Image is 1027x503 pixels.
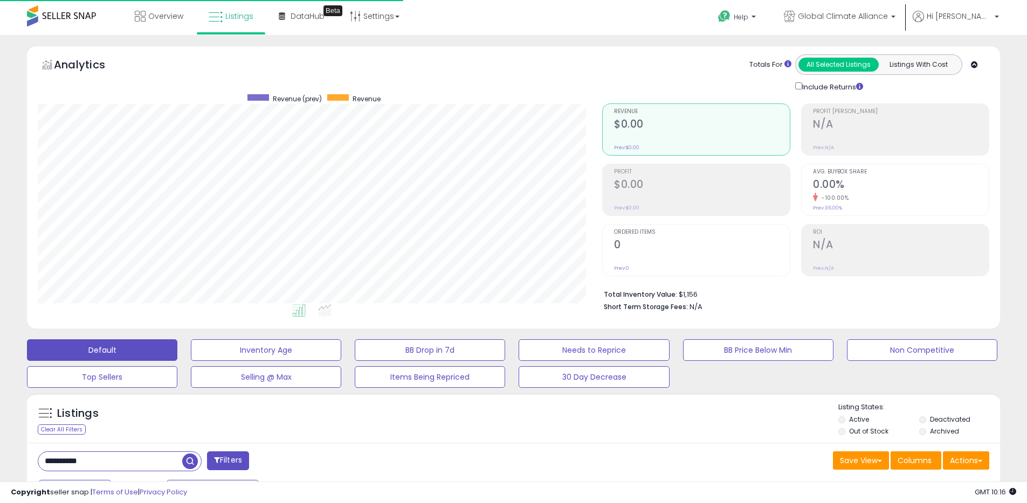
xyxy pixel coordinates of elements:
b: Short Term Storage Fees: [604,302,688,311]
h5: Listings [57,406,99,421]
i: Get Help [718,10,731,23]
span: ROI [813,229,989,235]
h5: Analytics [54,57,126,75]
span: Avg. Buybox Share [813,169,989,175]
button: Sep-04 - Sep-10 [167,480,259,498]
label: Deactivated [930,415,970,424]
button: BB Price Below Min [683,339,833,361]
div: seller snap | | [11,487,187,498]
span: Help [734,12,748,22]
label: Archived [930,427,959,436]
div: Include Returns [787,80,876,93]
span: Profit [PERSON_NAME] [813,109,989,115]
span: Profit [614,169,790,175]
span: N/A [690,302,702,312]
button: Listings With Cost [878,58,959,72]
h2: N/A [813,239,989,253]
b: Total Inventory Value: [604,290,677,299]
h2: 0.00% [813,178,989,193]
button: Items Being Repriced [355,366,505,388]
button: Save View [833,451,889,470]
span: Hi [PERSON_NAME] [927,11,991,22]
div: Tooltip anchor [323,5,342,16]
small: -100.00% [818,194,849,202]
span: Revenue [353,94,381,103]
span: Listings [225,11,253,22]
span: 2025-09-18 10:16 GMT [975,487,1016,497]
button: Inventory Age [191,339,341,361]
button: 30 Day Decrease [519,366,669,388]
button: BB Drop in 7d [355,339,505,361]
p: Listing States: [838,402,1000,413]
a: Privacy Policy [140,487,187,497]
span: Ordered Items [614,229,790,235]
h2: 0 [614,239,790,253]
small: Prev: N/A [813,265,834,271]
label: Out of Stock [849,427,888,436]
small: Prev: 36.00% [813,205,842,211]
strong: Copyright [11,487,50,497]
span: Overview [148,11,183,22]
button: Columns [891,451,941,470]
small: Prev: N/A [813,144,834,151]
small: Prev: 0 [614,265,629,271]
small: Prev: $0.00 [614,144,639,151]
div: Totals For [749,60,791,70]
button: Filters [207,451,249,470]
button: Top Sellers [27,366,177,388]
small: Prev: $0.00 [614,205,639,211]
button: Actions [943,451,989,470]
div: Clear All Filters [38,424,86,435]
button: Needs to Reprice [519,339,669,361]
a: Help [709,2,767,35]
span: DataHub [291,11,325,22]
button: Last 7 Days [39,480,111,498]
span: Columns [898,455,932,466]
span: Global Climate Alliance [798,11,888,22]
button: Non Competitive [847,339,997,361]
li: $1,156 [604,287,981,300]
button: Default [27,339,177,361]
label: Active [849,415,869,424]
h2: $0.00 [614,178,790,193]
button: Selling @ Max [191,366,341,388]
a: Hi [PERSON_NAME] [913,11,999,35]
button: All Selected Listings [798,58,879,72]
h2: N/A [813,118,989,132]
span: Revenue [614,109,790,115]
h2: $0.00 [614,118,790,132]
span: Revenue (prev) [273,94,322,103]
a: Terms of Use [92,487,138,497]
